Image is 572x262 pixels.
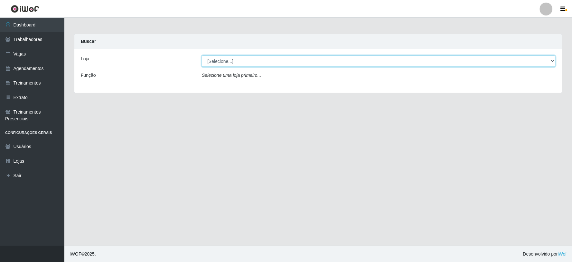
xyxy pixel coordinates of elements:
[81,72,96,79] label: Função
[523,251,567,257] span: Desenvolvido por
[11,5,39,13] img: CoreUI Logo
[202,73,261,78] i: Selecione uma loja primeiro...
[70,251,96,257] span: © 2025 .
[81,55,89,62] label: Loja
[70,251,81,257] span: IWOF
[81,39,96,44] strong: Buscar
[558,251,567,257] a: iWof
